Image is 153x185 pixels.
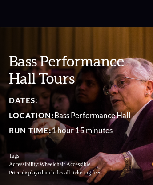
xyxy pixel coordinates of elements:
p: 1 hour 15 minutes [9,125,144,136]
span: Wheelchair Accessible [40,161,90,167]
h3: Bass Performance Hall Tours [9,53,144,87]
span: Dates: [9,96,38,105]
span: Run Time: [9,126,52,135]
p: Bass Performance Hall [9,110,144,121]
p: Accessibility: [9,160,144,169]
span: Location: [9,111,54,120]
p: Tags: [9,152,144,160]
p: Price displayed includes all ticketing fees. [9,169,144,177]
